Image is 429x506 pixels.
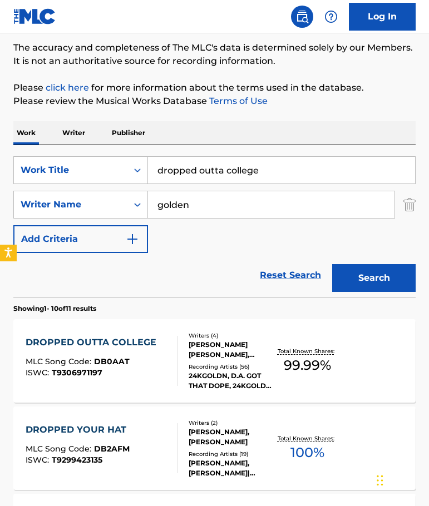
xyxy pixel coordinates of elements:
a: Log In [349,3,416,31]
p: Writer [59,121,88,145]
a: DROPPED OUTTA COLLEGEMLC Song Code:DB0AATISWC:T9306971197Writers (4)[PERSON_NAME] [PERSON_NAME], ... [13,319,416,403]
div: Recording Artists ( 56 ) [189,363,274,371]
p: Work [13,121,39,145]
div: Work Title [21,163,121,177]
div: [PERSON_NAME], [PERSON_NAME]|[PERSON_NAME] [PERSON_NAME] [PERSON_NAME],[PERSON_NAME], [PERSON_NAM... [189,458,274,478]
span: T9299423135 [52,455,102,465]
span: ISWC : [26,368,52,378]
div: Help [320,6,342,28]
span: ISWC : [26,455,52,465]
span: DB2AFM [94,444,130,454]
form: Search Form [13,156,416,297]
span: 99.99 % [284,355,331,375]
img: MLC Logo [13,8,56,24]
p: It is not an authoritative source for recording information. [13,54,416,68]
div: Writers ( 4 ) [189,331,274,340]
a: Public Search [291,6,313,28]
img: Delete Criterion [403,191,416,219]
img: search [295,10,309,23]
div: Drag [377,464,383,497]
div: Writer Name [21,198,121,211]
div: DROPPED OUTTA COLLEGE [26,336,162,349]
p: Total Known Shares: [278,347,337,355]
div: [PERSON_NAME] [PERSON_NAME], GOLDEN [PERSON_NAME], [PERSON_NAME], [PERSON_NAME] [189,340,274,360]
a: Reset Search [254,263,327,287]
img: 9d2ae6d4665cec9f34b9.svg [126,232,139,246]
img: help [324,10,338,23]
iframe: Chat Widget [373,453,429,506]
div: DROPPED YOUR HAT [26,423,132,436]
p: Publisher [109,121,149,145]
span: T9306971197 [52,368,102,378]
p: The accuracy and completeness of The MLC's data is determined solely by our Members. [13,41,416,54]
span: MLC Song Code : [26,444,94,454]
p: Total Known Shares: [278,434,337,443]
div: Recording Artists ( 19 ) [189,450,274,458]
button: Add Criteria [13,225,148,253]
div: [PERSON_NAME], [PERSON_NAME] [189,427,274,447]
div: Writers ( 2 ) [189,419,274,427]
p: Please review the Musical Works Database [13,95,416,108]
p: Please for more information about the terms used in the database. [13,81,416,95]
a: Terms of Use [207,96,268,106]
a: click here [46,82,89,93]
button: Search [332,264,416,292]
span: MLC Song Code : [26,356,94,366]
a: DROPPED YOUR HATMLC Song Code:DB2AFMISWC:T9299423135Writers (2)[PERSON_NAME], [PERSON_NAME]Record... [13,406,416,490]
p: Showing 1 - 10 of 11 results [13,304,96,314]
span: 100 % [290,443,324,463]
span: DB0AAT [94,356,130,366]
div: 24KGOLDN, D.A. GOT THAT DOPE, 24KGOLDN, 24KGOLDN, D.A. GOT THAT DOPE, 24KGOLDN, 24KGOLDN [189,371,274,391]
